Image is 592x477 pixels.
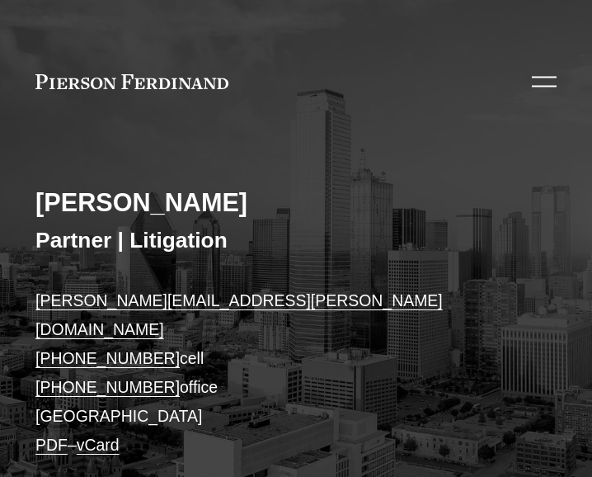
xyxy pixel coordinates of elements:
a: vCard [77,436,120,454]
h2: [PERSON_NAME] [35,187,557,218]
a: [PERSON_NAME][EMAIL_ADDRESS][PERSON_NAME][DOMAIN_NAME] [35,291,443,338]
h3: Partner | Litigation [35,227,557,254]
a: [PHONE_NUMBER] [35,378,180,396]
a: PDF [35,436,68,454]
a: [PHONE_NUMBER] [35,349,180,367]
p: cell office [GEOGRAPHIC_DATA] – [35,286,557,460]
